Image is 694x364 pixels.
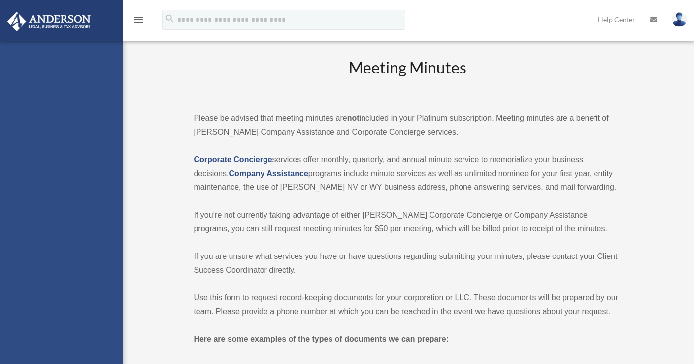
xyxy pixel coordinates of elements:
strong: Here are some examples of the types of documents we can prepare: [194,335,449,343]
p: Please be advised that meeting minutes are included in your Platinum subscription. Meeting minute... [194,111,621,139]
a: menu [133,17,145,26]
img: User Pic [672,12,687,27]
p: If you’re not currently taking advantage of either [PERSON_NAME] Corporate Concierge or Company A... [194,208,621,236]
h2: Meeting Minutes [194,57,621,98]
a: Company Assistance [229,169,308,178]
i: menu [133,14,145,26]
i: search [165,13,175,24]
p: services offer monthly, quarterly, and annual minute service to memorialize your business decisio... [194,153,621,194]
a: Corporate Concierge [194,155,272,164]
strong: not [347,114,360,122]
img: Anderson Advisors Platinum Portal [4,12,94,31]
p: If you are unsure what services you have or have questions regarding submitting your minutes, ple... [194,250,621,277]
p: Use this form to request record-keeping documents for your corporation or LLC. These documents wi... [194,291,621,319]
